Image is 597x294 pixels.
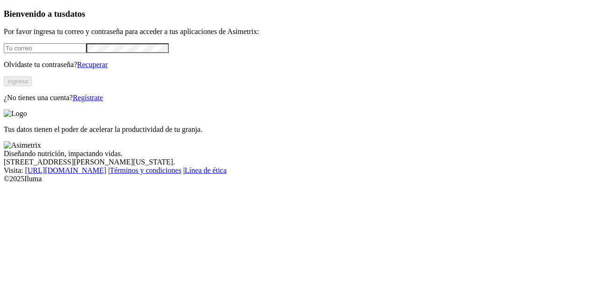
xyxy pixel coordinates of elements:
a: Línea de ética [185,166,227,174]
a: [URL][DOMAIN_NAME] [25,166,106,174]
h3: Bienvenido a tus [4,9,593,19]
div: © 2025 Iluma [4,175,593,183]
p: Por favor ingresa tu correo y contraseña para acceder a tus aplicaciones de Asimetrix: [4,27,593,36]
p: ¿No tienes una cuenta? [4,94,593,102]
a: Términos y condiciones [110,166,181,174]
p: Olvidaste tu contraseña? [4,61,593,69]
img: Asimetrix [4,141,41,150]
div: Diseñando nutrición, impactando vidas. [4,150,593,158]
p: Tus datos tienen el poder de acelerar la productividad de tu granja. [4,125,593,134]
a: Recuperar [77,61,108,68]
input: Tu correo [4,43,86,53]
div: [STREET_ADDRESS][PERSON_NAME][US_STATE]. [4,158,593,166]
button: Ingresa [4,76,32,86]
img: Logo [4,109,27,118]
a: Regístrate [73,94,103,102]
span: datos [65,9,85,19]
div: Visita : | | [4,166,593,175]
